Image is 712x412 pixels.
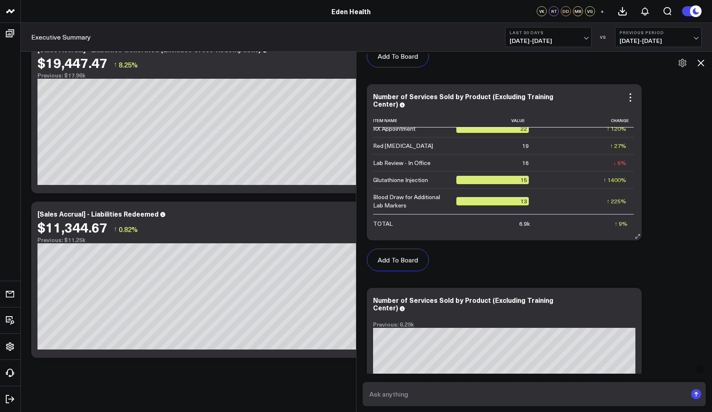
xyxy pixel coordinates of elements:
[537,6,547,16] div: VK
[373,114,456,127] th: Item Name
[114,224,117,235] span: ↑
[522,159,529,167] div: 16
[373,159,431,167] div: Lab Review - In Office
[596,35,611,40] div: VS
[615,220,627,228] div: ↑ 9%
[600,8,604,14] span: +
[119,225,138,234] span: 0.82%
[367,45,429,67] button: Add To Board
[510,37,587,44] span: [DATE] - [DATE]
[519,220,530,228] div: 6.9k
[615,27,702,47] button: Previous Period[DATE]-[DATE]
[373,220,393,228] div: TOTAL
[597,6,607,16] button: +
[114,59,117,70] span: ↑
[37,237,583,243] div: Previous: $11.25k
[331,7,371,16] a: Eden Health
[505,27,592,47] button: Last 30 Days[DATE]-[DATE]
[456,176,529,184] div: 15
[613,159,626,167] div: ↓ 6%
[561,6,571,16] div: DD
[620,30,697,35] b: Previous Period
[373,295,553,312] div: Number of Services Sold by Product (Excluding Training Center)
[456,197,529,205] div: 13
[31,32,91,42] a: Executive Summary
[37,55,107,70] div: $19,447.47
[373,176,428,184] div: Glutathione Injection
[536,114,634,127] th: Change
[610,142,626,150] div: ↑ 27%
[37,220,107,235] div: $11,344.67
[620,37,697,44] span: [DATE] - [DATE]
[510,30,587,35] b: Last 30 Days
[37,72,583,79] div: Previous: $17.96k
[373,193,449,210] div: Blood Draw for Additional Lab Markers
[603,176,626,184] div: ↑ 1400%
[549,6,559,16] div: RT
[456,114,536,127] th: Value
[373,92,553,108] div: Number of Services Sold by Product (Excluding Training Center)
[373,321,635,328] div: Previous: 6.29k
[585,6,595,16] div: VG
[456,125,529,133] div: 22
[119,60,138,69] span: 8.25%
[367,249,429,271] button: Add To Board
[37,209,159,218] div: [Sales Accrual] - Liabilities Redeemed
[607,125,626,133] div: ↑ 120%
[573,6,583,16] div: MB
[373,125,416,133] div: RX Appointment
[607,197,626,205] div: ↑ 225%
[373,142,433,150] div: Red [MEDICAL_DATA]
[522,142,529,150] div: 19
